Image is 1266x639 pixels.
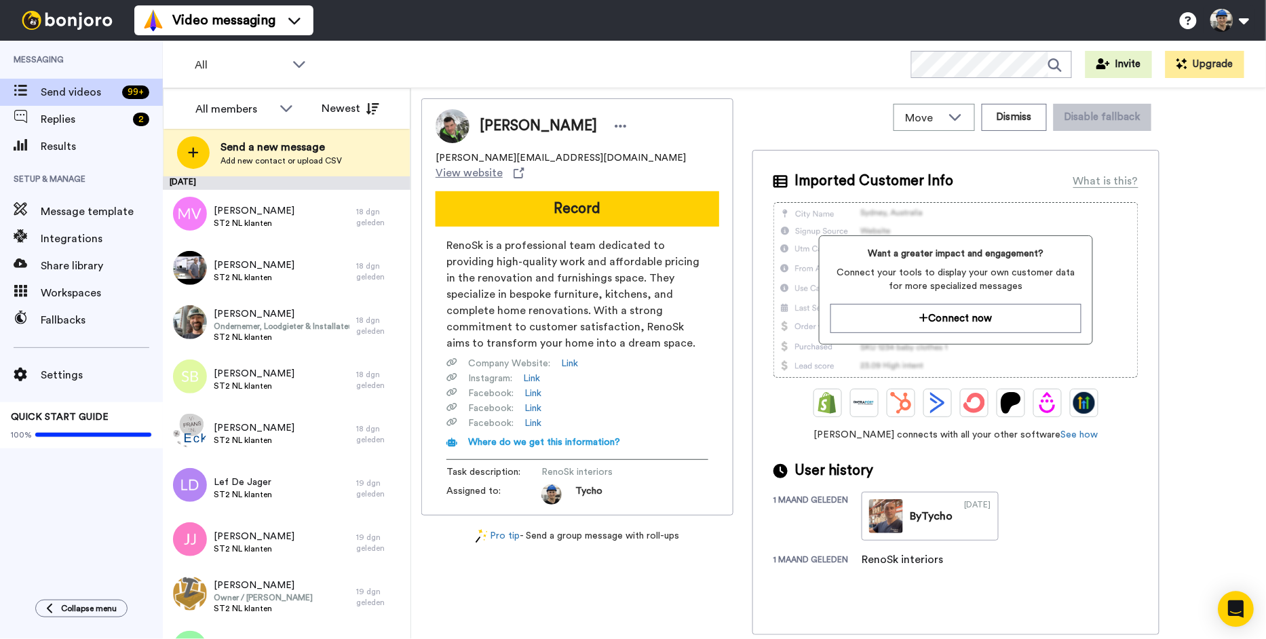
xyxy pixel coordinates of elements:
[905,110,942,126] span: Move
[173,468,207,502] img: ld.png
[468,438,620,447] span: Where do we get this information?
[982,104,1047,131] button: Dismiss
[541,484,562,505] img: 34d96b7b-0c08-44be-96f5-aaeab419dacb-1756449001.jpg
[311,95,389,122] button: Newest
[468,417,514,430] span: Facebook :
[214,258,294,272] span: [PERSON_NAME]
[862,551,943,568] div: RenoSk interiors
[214,421,294,435] span: [PERSON_NAME]
[11,412,109,422] span: QUICK START GUIDE
[890,392,912,414] img: Hubspot
[142,9,164,31] img: vm-color.svg
[41,258,163,274] span: Share library
[773,428,1138,442] span: [PERSON_NAME] connects with all your other software
[830,247,1081,260] span: Want a greater impact and engagement?
[356,206,404,228] div: 18 dgn geleden
[195,101,273,117] div: All members
[11,429,32,440] span: 100%
[862,492,999,541] a: ByTycho[DATE]
[524,387,541,400] a: Link
[214,381,294,391] span: ST2 NL klanten
[173,197,207,231] img: mv.png
[476,529,488,543] img: magic-wand.svg
[41,231,163,247] span: Integrations
[853,392,875,414] img: Ontraport
[541,465,670,479] span: RenoSk interiors
[869,499,903,533] img: 76b3fa6d-7d21-4b9d-a675-0d4166471eb8-thumb.jpg
[220,139,342,155] span: Send a new message
[214,603,313,614] span: ST2 NL klanten
[195,57,286,73] span: All
[173,251,207,285] img: 2a64168a-1e4a-4a7d-acdb-b85f2789430f.jpg
[41,367,163,383] span: Settings
[436,151,686,165] span: [PERSON_NAME][EMAIL_ADDRESS][DOMAIN_NAME]
[910,508,953,524] div: By Tycho
[214,204,294,218] span: [PERSON_NAME]
[356,315,404,336] div: 18 dgn geleden
[561,357,578,370] a: Link
[356,369,404,391] div: 18 dgn geleden
[446,465,541,479] span: Task description :
[446,484,541,505] span: Assigned to:
[468,372,512,385] span: Instagram :
[830,304,1081,333] button: Connect now
[421,529,733,543] div: - Send a group message with roll-ups
[1073,173,1138,189] div: What is this?
[1061,430,1098,440] a: See how
[41,84,117,100] span: Send videos
[436,191,719,227] button: Record
[173,414,207,448] img: 8e1b559c-4595-4d3a-a93d-8f646da4a93f.png
[1054,104,1151,131] button: Disable fallback
[965,499,991,533] div: [DATE]
[356,586,404,608] div: 19 dgn geleden
[122,85,149,99] div: 99 +
[524,417,541,430] a: Link
[523,372,540,385] a: Link
[1073,392,1095,414] img: GoHighLevel
[773,554,862,568] div: 1 maand geleden
[163,176,410,190] div: [DATE]
[133,113,149,126] div: 2
[214,307,349,321] span: [PERSON_NAME]
[214,592,313,603] span: Owner / [PERSON_NAME]
[214,530,294,543] span: [PERSON_NAME]
[963,392,985,414] img: ConvertKit
[214,367,294,381] span: [PERSON_NAME]
[41,312,163,328] span: Fallbacks
[356,260,404,282] div: 18 dgn geleden
[446,237,708,351] span: RenoSk is a professional team dedicated to providing high-quality work and affordable pricing in ...
[436,109,469,143] img: Image of Stefan Kacur
[480,116,597,136] span: [PERSON_NAME]
[436,165,503,181] span: View website
[356,478,404,499] div: 19 dgn geleden
[1166,51,1244,78] button: Upgrade
[356,532,404,554] div: 19 dgn geleden
[575,484,602,505] span: Tycho
[927,392,948,414] img: ActiveCampaign
[817,392,839,414] img: Shopify
[35,600,128,617] button: Collapse menu
[1086,51,1152,78] button: Invite
[214,272,294,283] span: ST2 NL klanten
[220,155,342,166] span: Add new contact or upload CSV
[468,387,514,400] span: Facebook :
[794,461,873,481] span: User history
[468,402,514,415] span: Facebook :
[356,423,404,445] div: 18 dgn geleden
[524,402,541,415] a: Link
[214,435,294,446] span: ST2 NL klanten
[173,522,207,556] img: jj.png
[214,543,294,554] span: ST2 NL klanten
[214,476,272,489] span: Lef De Jager
[41,111,128,128] span: Replies
[41,204,163,220] span: Message template
[172,11,275,30] span: Video messaging
[173,577,207,611] img: ca266957-809d-459e-92e8-bfda5e092c68.png
[476,529,520,543] a: Pro tip
[173,360,207,393] img: sb.png
[794,171,953,191] span: Imported Customer Info
[16,11,118,30] img: bj-logo-header-white.svg
[468,357,550,370] span: Company Website :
